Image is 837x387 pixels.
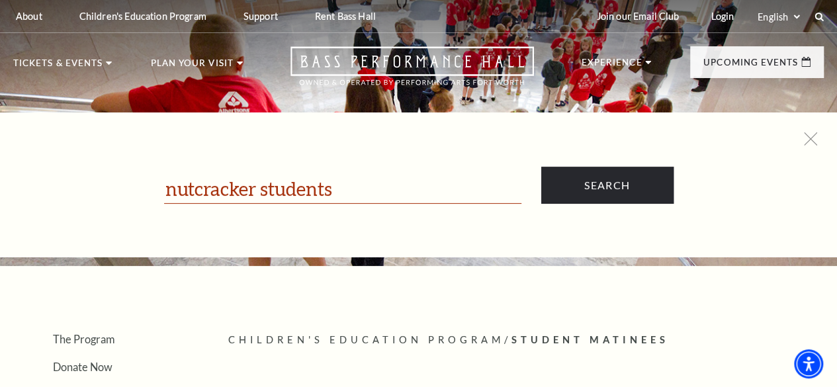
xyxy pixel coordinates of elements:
[151,59,234,75] p: Plan Your Visit
[16,11,42,22] p: About
[228,334,504,345] span: Children's Education Program
[243,46,582,99] a: Open this option
[755,11,802,23] select: Select:
[541,167,674,204] input: Submit button
[13,59,103,75] p: Tickets & Events
[794,349,823,378] div: Accessibility Menu
[703,58,798,74] p: Upcoming Events
[164,177,521,204] input: Text field
[511,334,669,345] span: Student Matinees
[53,333,114,345] a: The Program
[53,361,112,373] a: Donate Now
[243,11,278,22] p: Support
[228,332,824,349] p: /
[79,11,206,22] p: Children's Education Program
[582,58,642,74] p: Experience
[315,11,376,22] p: Rent Bass Hall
